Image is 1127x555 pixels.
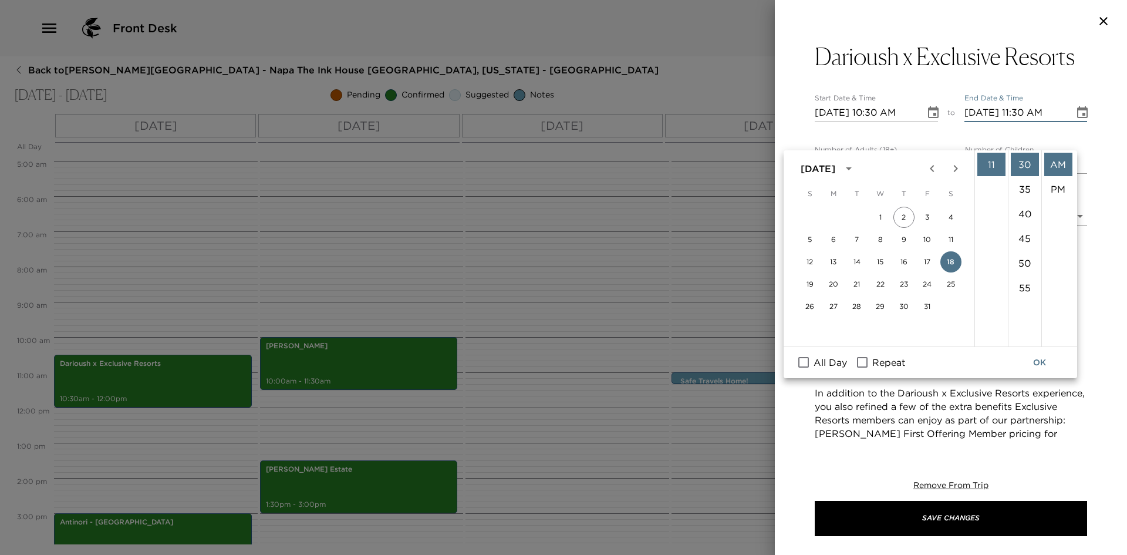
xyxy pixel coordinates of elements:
li: AM [1044,153,1072,176]
button: Save Changes [815,501,1087,536]
span: Wednesday [870,182,891,206]
button: 27 [823,296,844,317]
input: MM/DD/YYYY hh:mm aa [964,103,1067,122]
button: Remove From Trip [913,480,988,492]
button: 4 [940,207,961,228]
button: 17 [917,251,938,273]
button: 3 [917,207,938,228]
span: Saturday [940,182,961,206]
button: 13 [823,251,844,273]
ul: Select hours [975,150,1008,347]
button: 8 [870,229,891,250]
button: 16 [893,251,915,273]
li: 45 minutes [1011,227,1039,250]
span: Thursday [893,182,915,206]
button: 29 [870,296,891,317]
button: 22 [870,274,891,295]
ul: Select meridiem [1041,150,1075,347]
button: 23 [893,274,915,295]
span: All Day [814,355,847,369]
div: [DATE] [801,162,835,176]
button: Next month [944,157,967,180]
button: 26 [799,296,821,317]
input: MM/DD/YYYY hh:mm aa [815,103,917,122]
li: 50 minutes [1011,251,1039,275]
span: Remove From Trip [913,480,988,490]
li: 55 minutes [1011,276,1039,300]
label: Number of Adults (18+) [815,145,897,155]
button: calendar view is open, switch to year view [839,159,859,179]
li: 30 minutes [1011,153,1039,176]
ul: Select minutes [1008,150,1041,347]
span: Monday [823,182,844,206]
label: Start Date & Time [815,93,876,103]
button: 28 [846,296,868,317]
li: 11 hours [977,153,1005,176]
button: 11 [940,229,961,250]
button: 2 [893,207,915,228]
button: 21 [846,274,868,295]
button: 15 [870,251,891,273]
span: Friday [917,182,938,206]
label: End Date & Time [964,93,1023,103]
button: 10 [917,229,938,250]
span: to [947,108,955,122]
span: Repeat [872,355,905,369]
button: 1 [870,207,891,228]
span: Sunday [799,182,821,206]
li: 40 minutes [1011,202,1039,226]
button: 19 [799,274,821,295]
button: 25 [940,274,961,295]
button: 24 [917,274,938,295]
button: 6 [823,229,844,250]
label: Number of Children [965,145,1034,155]
button: 18 [940,251,961,273]
button: Choose date, selected date is Oct 18, 2025 [922,101,945,125]
li: PM [1044,177,1072,201]
button: 20 [823,274,844,295]
button: 12 [799,251,821,273]
button: Previous month [920,157,944,180]
h3: Darioush x Exclusive Resorts [815,42,1075,70]
button: Darioush x Exclusive Resorts [815,42,1087,70]
li: 35 minutes [1011,177,1039,201]
button: 30 [893,296,915,317]
textarea: Discover singular wines infused with tradition and energized by modern technique. Our vineyard si... [815,305,1087,495]
button: OK [1021,352,1058,374]
button: 5 [799,229,821,250]
button: 31 [917,296,938,317]
span: Tuesday [846,182,868,206]
button: 9 [893,229,915,250]
button: 14 [846,251,868,273]
button: Choose date, selected date is Oct 18, 2025 [1071,101,1094,125]
button: 7 [846,229,868,250]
